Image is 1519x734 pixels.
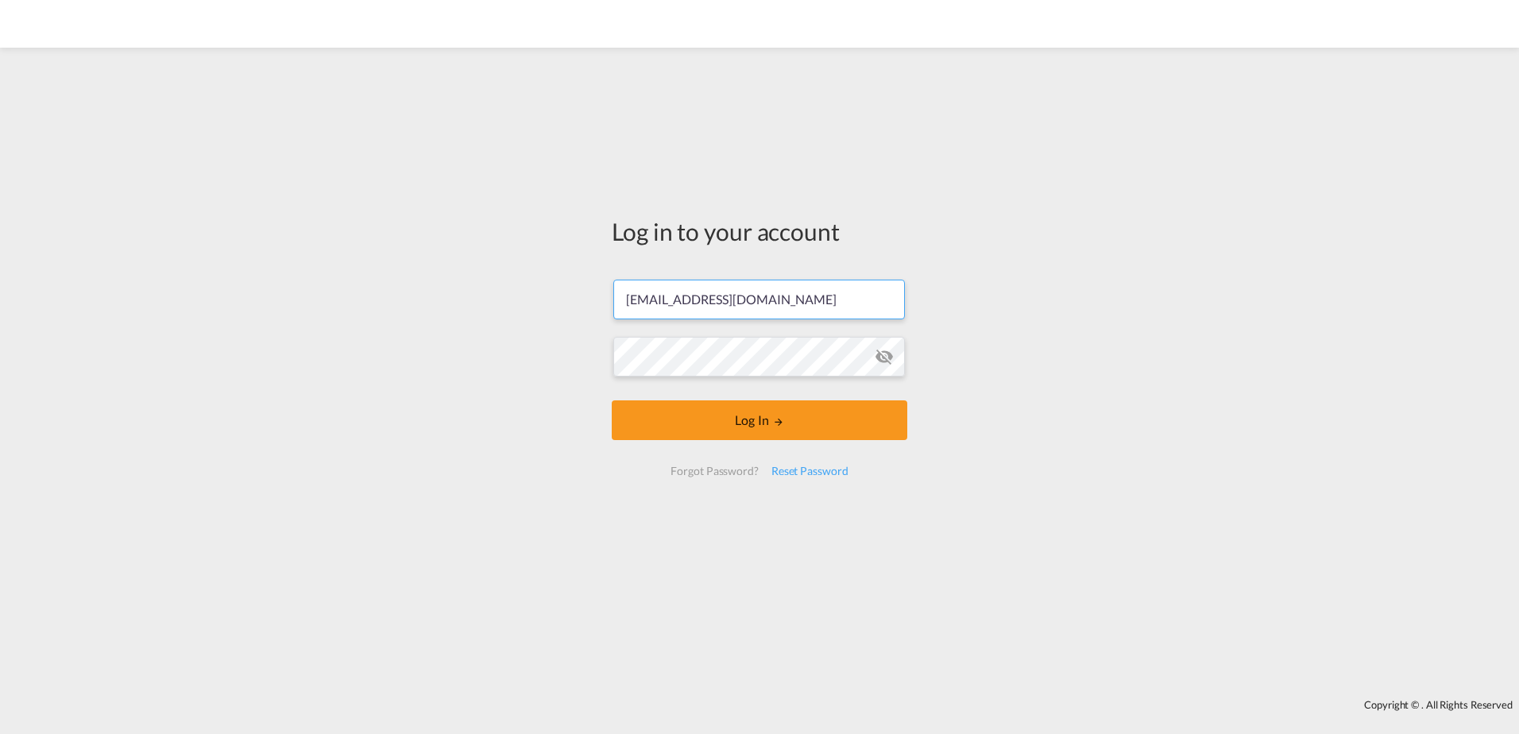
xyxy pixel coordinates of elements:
[612,214,907,248] div: Log in to your account
[612,400,907,440] button: LOGIN
[664,457,764,485] div: Forgot Password?
[613,280,905,319] input: Enter email/phone number
[765,457,855,485] div: Reset Password
[875,347,894,366] md-icon: icon-eye-off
